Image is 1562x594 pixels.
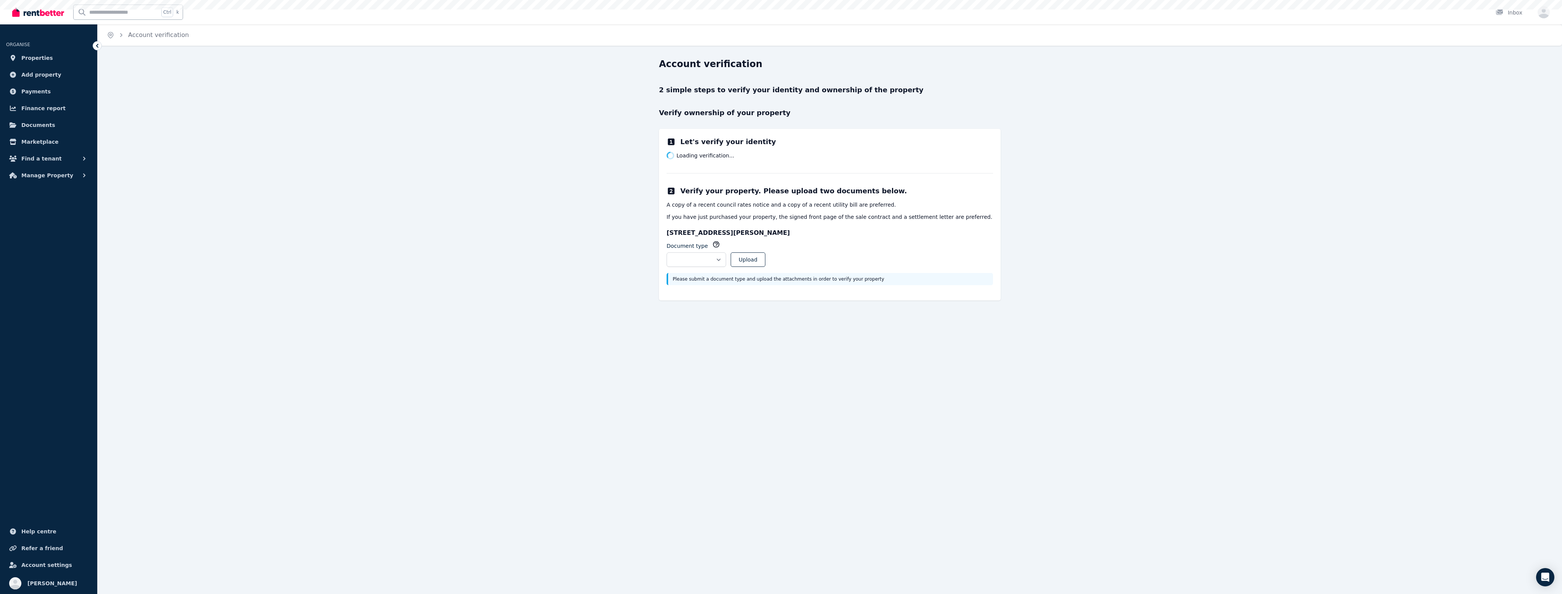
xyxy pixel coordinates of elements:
p: Verify ownership of your property [659,108,1001,118]
button: Find a tenant [6,151,91,166]
span: Refer a friend [21,544,63,553]
p: 2 simple steps to verify your identity and ownership of the property [659,85,1001,95]
span: Add property [21,70,61,79]
p: A copy of a recent council rates notice and a copy of a recent utility bill are preferred. [667,201,993,209]
span: ORGANISE [6,42,30,47]
span: Account settings [21,560,72,570]
h2: Verify your property. Please upload two documents below. [680,186,907,196]
a: Finance report [6,101,91,116]
p: Please submit a document type and upload the attachments in order to verify your property [673,276,988,282]
span: Payments [21,87,51,96]
span: Help centre [21,527,56,536]
h3: [STREET_ADDRESS][PERSON_NAME] [667,228,993,238]
a: Add property [6,67,91,82]
label: Document type [667,242,708,250]
a: Marketplace [6,134,91,149]
a: Help centre [6,524,91,539]
h2: Let's verify your identity [680,136,776,147]
a: Payments [6,84,91,99]
nav: Breadcrumb [98,24,198,46]
button: Upload [731,252,765,267]
p: If you have just purchased your property, the signed front page of the sale contract and a settle... [667,213,993,221]
span: Properties [21,53,53,63]
a: Account settings [6,557,91,573]
a: Refer a friend [6,541,91,556]
span: Documents [21,120,55,130]
span: Find a tenant [21,154,62,163]
span: Loading verification... [677,152,734,159]
a: Documents [6,117,91,133]
span: Ctrl [161,7,173,17]
a: Properties [6,50,91,66]
div: Inbox [1496,9,1522,16]
span: [PERSON_NAME] [27,579,77,588]
div: Open Intercom Messenger [1536,568,1554,586]
span: Manage Property [21,171,73,180]
img: RentBetter [12,6,64,18]
span: Finance report [21,104,66,113]
button: Manage Property [6,168,91,183]
a: Account verification [128,31,189,39]
h1: Account verification [659,58,762,70]
span: k [176,9,179,15]
span: Marketplace [21,137,58,146]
